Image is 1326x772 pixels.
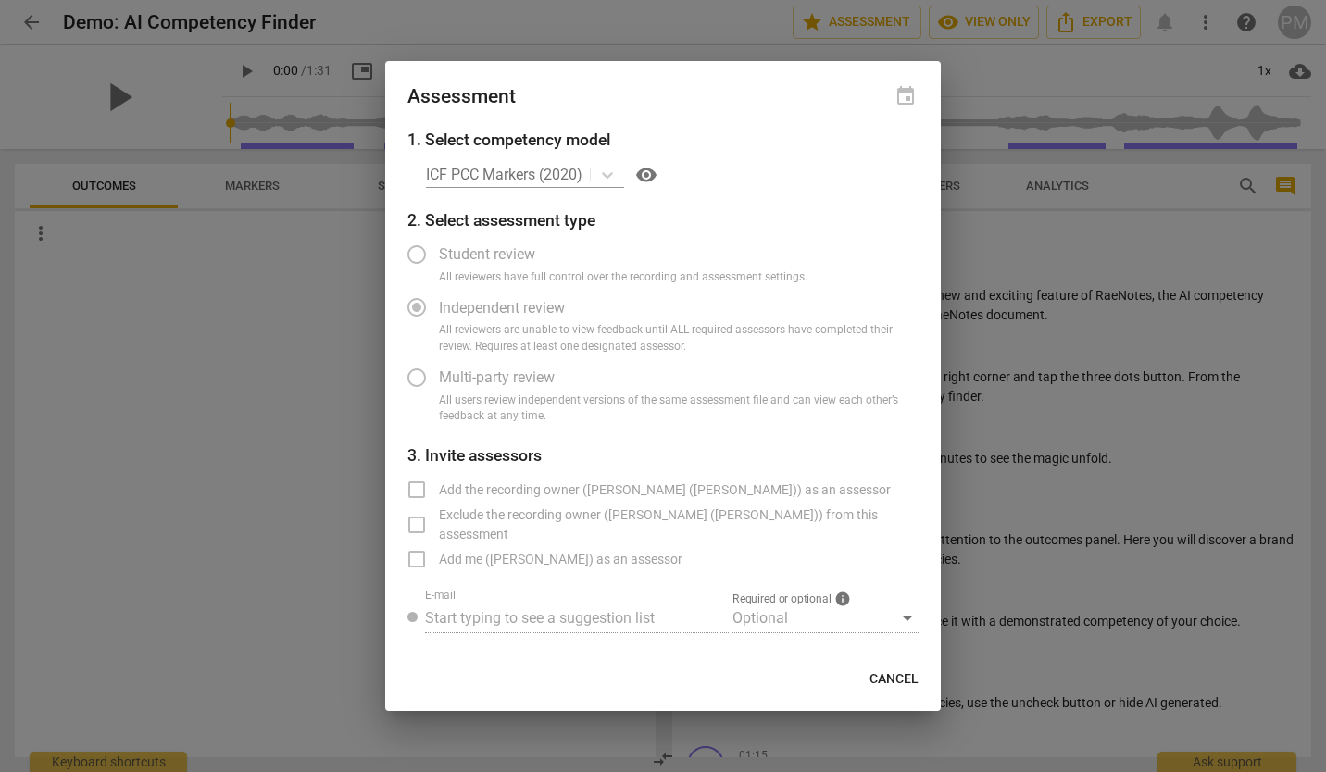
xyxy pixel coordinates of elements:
[834,590,851,606] span: info
[439,322,904,355] span: All reviewers are unable to view feedback until ALL required assessors have completed their revie...
[624,160,661,190] a: Help
[425,604,729,633] input: Start typing to see a suggestion list
[439,550,682,569] span: Add me ([PERSON_NAME]) as an assessor
[407,599,425,622] span: Review status: new
[869,670,919,689] span: Cancel
[439,297,565,318] span: Independent review
[425,590,456,601] label: E-mail
[439,392,904,425] span: All users review independent versions of the same assessment file and can view each other’s feedb...
[632,160,661,190] button: Help
[439,505,904,543] span: Exclude the recording owner ([PERSON_NAME] ([PERSON_NAME])) from this assessment
[439,269,807,286] span: All reviewers have full control over the recording and assessment settings.
[439,243,535,265] span: Student review
[407,128,919,152] h3: 1. Select competency model
[855,663,933,696] button: Cancel
[732,604,919,633] div: Optional
[635,164,657,186] span: visibility
[439,480,891,500] span: Add the recording owner ([PERSON_NAME] ([PERSON_NAME])) as an assessor
[407,232,919,425] div: Assessment type
[732,593,832,604] span: Required or optional
[407,443,919,467] h3: People will receive a link to the document to review.
[407,208,919,232] h3: 2. Select assessment type
[407,85,516,108] div: Assessment
[439,367,555,388] span: Multi-party review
